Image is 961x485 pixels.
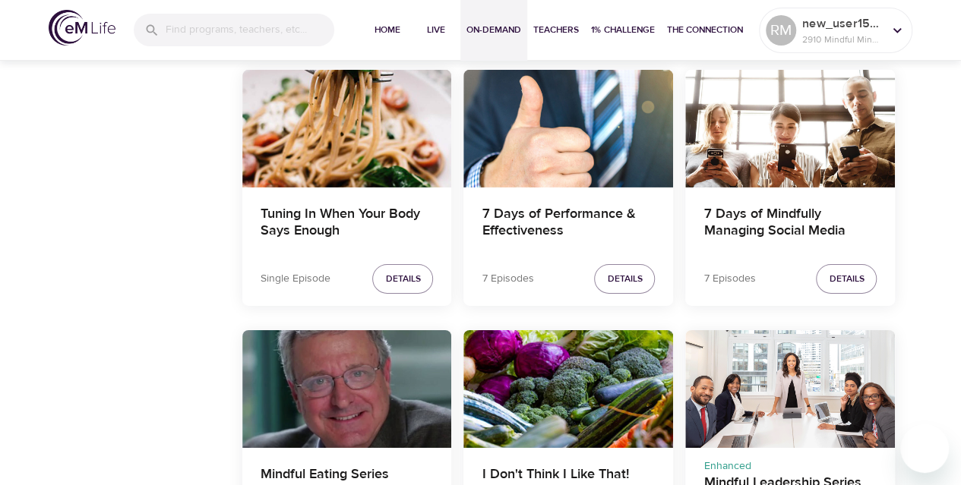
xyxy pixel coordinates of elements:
button: Details [816,264,877,294]
input: Find programs, teachers, etc... [166,14,334,46]
div: RM [766,15,796,46]
span: On-Demand [466,22,521,38]
button: 7 Days of Performance & Effectiveness [463,70,673,187]
span: Details [607,271,642,287]
button: Tuning In When Your Body Says Enough [242,70,452,187]
h4: 7 Days of Mindfully Managing Social Media [703,206,877,242]
span: Live [418,22,454,38]
iframe: Button to launch messaging window [900,424,949,473]
span: Home [369,22,406,38]
button: Details [594,264,655,294]
p: Single Episode [261,271,330,287]
span: The Connection [667,22,743,38]
p: 7 Episodes [482,271,533,287]
button: I Don't Think I Like That! [463,330,673,448]
p: new_user1566398461 [802,14,883,33]
button: Mindful Leadership Series [685,330,895,448]
h4: 7 Days of Performance & Effectiveness [482,206,655,242]
p: 7 Episodes [703,271,755,287]
button: Mindful Eating Series [242,330,452,448]
button: 7 Days of Mindfully Managing Social Media [685,70,895,187]
h4: Tuning In When Your Body Says Enough [261,206,434,242]
span: Teachers [533,22,579,38]
button: Details [372,264,433,294]
p: 2910 Mindful Minutes [802,33,883,46]
img: logo [49,10,115,46]
span: Details [385,271,420,287]
span: Details [829,271,864,287]
span: 1% Challenge [591,22,655,38]
span: Enhanced [703,459,751,473]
